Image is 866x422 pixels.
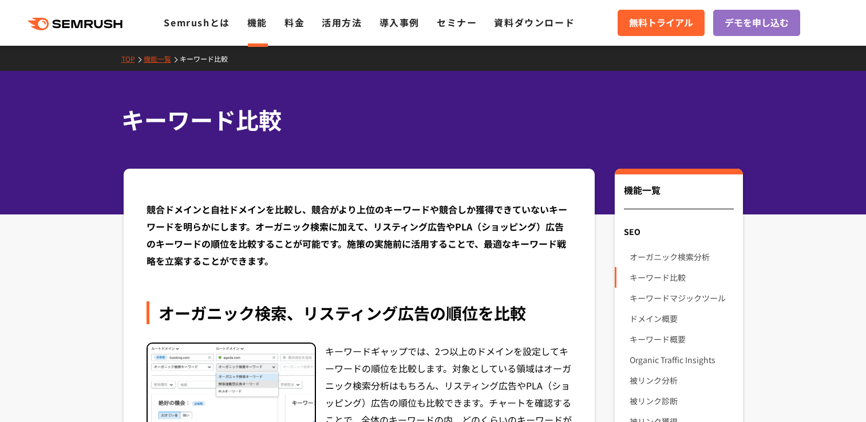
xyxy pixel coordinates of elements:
a: キーワード比較 [180,54,236,63]
a: キーワード概要 [630,329,733,349]
a: 資料ダウンロード [494,15,575,29]
a: 料金 [284,15,305,29]
a: TOP [121,54,144,63]
a: 無料トライアル [618,10,705,36]
span: デモを申し込む [725,15,789,30]
div: 競合ドメインと自社ドメインを比較し、競合がより上位のキーワードや競合しか獲得できていないキーワードを明らかにします。オーガニック検索に加えて、リスティング広告やPLA（ショッピング）広告のキーワ... [147,201,572,269]
a: Semrushとは [164,15,230,29]
a: 機能一覧 [144,54,180,63]
a: セミナー [437,15,477,29]
a: オーガニック検索分析 [630,246,733,267]
h1: キーワード比較 [121,103,734,137]
div: オーガニック検索、リスティング広告の順位を比較 [147,301,572,324]
div: SEO [615,221,742,242]
a: キーワード比較 [630,267,733,288]
div: 機能一覧 [624,183,733,209]
a: 被リンク分析 [630,370,733,391]
a: Organic Traffic Insights [630,349,733,370]
a: 被リンク診断 [630,391,733,411]
a: 活用方法 [322,15,362,29]
a: 導入事例 [379,15,420,29]
a: キーワードマジックツール [630,288,733,308]
a: 機能 [247,15,267,29]
a: デモを申し込む [713,10,800,36]
span: 無料トライアル [629,15,693,30]
a: ドメイン概要 [630,308,733,329]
